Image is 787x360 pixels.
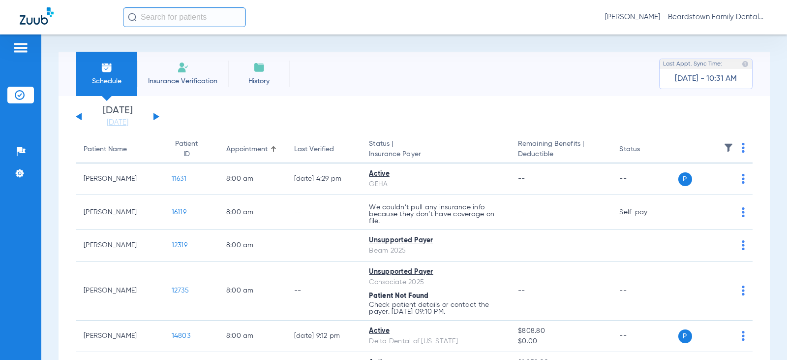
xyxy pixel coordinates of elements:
[742,331,745,341] img: group-dot-blue.svg
[20,7,54,25] img: Zuub Logo
[218,321,286,352] td: 8:00 AM
[611,321,678,352] td: --
[226,144,268,155] div: Appointment
[172,209,186,216] span: 16119
[128,13,137,22] img: Search Icon
[369,336,502,347] div: Delta Dental of [US_STATE]
[88,118,147,128] a: [DATE]
[611,164,678,195] td: --
[172,139,211,160] div: Patient ID
[510,136,611,164] th: Remaining Benefits |
[518,242,525,249] span: --
[83,76,130,86] span: Schedule
[84,144,127,155] div: Patient Name
[226,144,278,155] div: Appointment
[84,144,156,155] div: Patient Name
[369,204,502,225] p: We couldn’t pull any insurance info because they don’t have coverage on file.
[218,230,286,262] td: 8:00 AM
[742,174,745,184] img: group-dot-blue.svg
[13,42,29,54] img: hamburger-icon
[369,301,502,315] p: Check patient details or contact the payer. [DATE] 09:10 PM.
[369,246,502,256] div: Beam 2025
[611,230,678,262] td: --
[177,62,189,73] img: Manual Insurance Verification
[286,321,362,352] td: [DATE] 9:12 PM
[172,332,190,339] span: 14803
[369,267,502,277] div: Unsupported Payer
[611,136,678,164] th: Status
[369,179,502,190] div: GEHA
[172,287,189,294] span: 12735
[742,143,745,153] img: group-dot-blue.svg
[518,287,525,294] span: --
[294,144,354,155] div: Last Verified
[369,293,428,299] span: Patient Not Found
[361,136,510,164] th: Status |
[76,262,164,321] td: [PERSON_NAME]
[218,164,286,195] td: 8:00 AM
[742,286,745,295] img: group-dot-blue.svg
[286,164,362,195] td: [DATE] 4:29 PM
[678,329,692,343] span: P
[145,76,221,86] span: Insurance Verification
[518,336,604,347] span: $0.00
[76,164,164,195] td: [PERSON_NAME]
[611,262,678,321] td: --
[369,169,502,179] div: Active
[172,139,202,160] div: Patient ID
[742,207,745,217] img: group-dot-blue.svg
[88,106,147,128] li: [DATE]
[286,262,362,321] td: --
[294,144,334,155] div: Last Verified
[172,242,187,249] span: 12319
[123,7,246,27] input: Search for patients
[742,240,745,250] img: group-dot-blue.svg
[678,172,692,186] span: P
[286,230,362,262] td: --
[76,321,164,352] td: [PERSON_NAME]
[369,326,502,336] div: Active
[236,76,282,86] span: History
[369,235,502,246] div: Unsupported Payer
[518,149,604,160] span: Deductible
[675,74,737,84] span: [DATE] - 10:31 AM
[663,59,722,69] span: Last Appt. Sync Time:
[253,62,265,73] img: History
[518,209,525,216] span: --
[218,262,286,321] td: 8:00 AM
[742,61,749,67] img: last sync help info
[518,175,525,182] span: --
[101,62,113,73] img: Schedule
[611,195,678,230] td: Self-pay
[369,277,502,288] div: Consociate 2025
[724,143,733,153] img: filter.svg
[218,195,286,230] td: 8:00 AM
[286,195,362,230] td: --
[369,149,502,160] span: Insurance Payer
[76,195,164,230] td: [PERSON_NAME]
[518,326,604,336] span: $808.80
[172,175,186,182] span: 11631
[605,12,767,22] span: [PERSON_NAME] - Beardstown Family Dental
[76,230,164,262] td: [PERSON_NAME]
